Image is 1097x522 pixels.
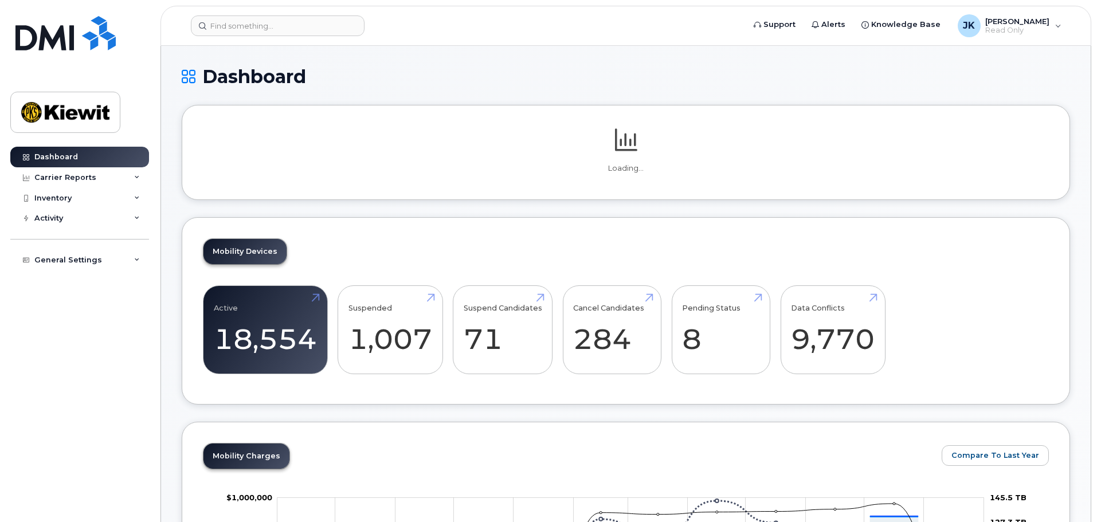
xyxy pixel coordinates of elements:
[226,493,272,502] tspan: $1,000,000
[348,292,432,368] a: Suspended 1,007
[942,445,1049,466] button: Compare To Last Year
[203,443,289,469] a: Mobility Charges
[951,450,1039,461] span: Compare To Last Year
[990,493,1027,502] tspan: 145.5 TB
[573,292,651,368] a: Cancel Candidates 284
[464,292,542,368] a: Suspend Candidates 71
[791,292,875,368] a: Data Conflicts 9,770
[226,493,272,502] g: $0
[214,292,317,368] a: Active 18,554
[682,292,759,368] a: Pending Status 8
[203,239,287,264] a: Mobility Devices
[182,66,1070,87] h1: Dashboard
[203,163,1049,174] p: Loading...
